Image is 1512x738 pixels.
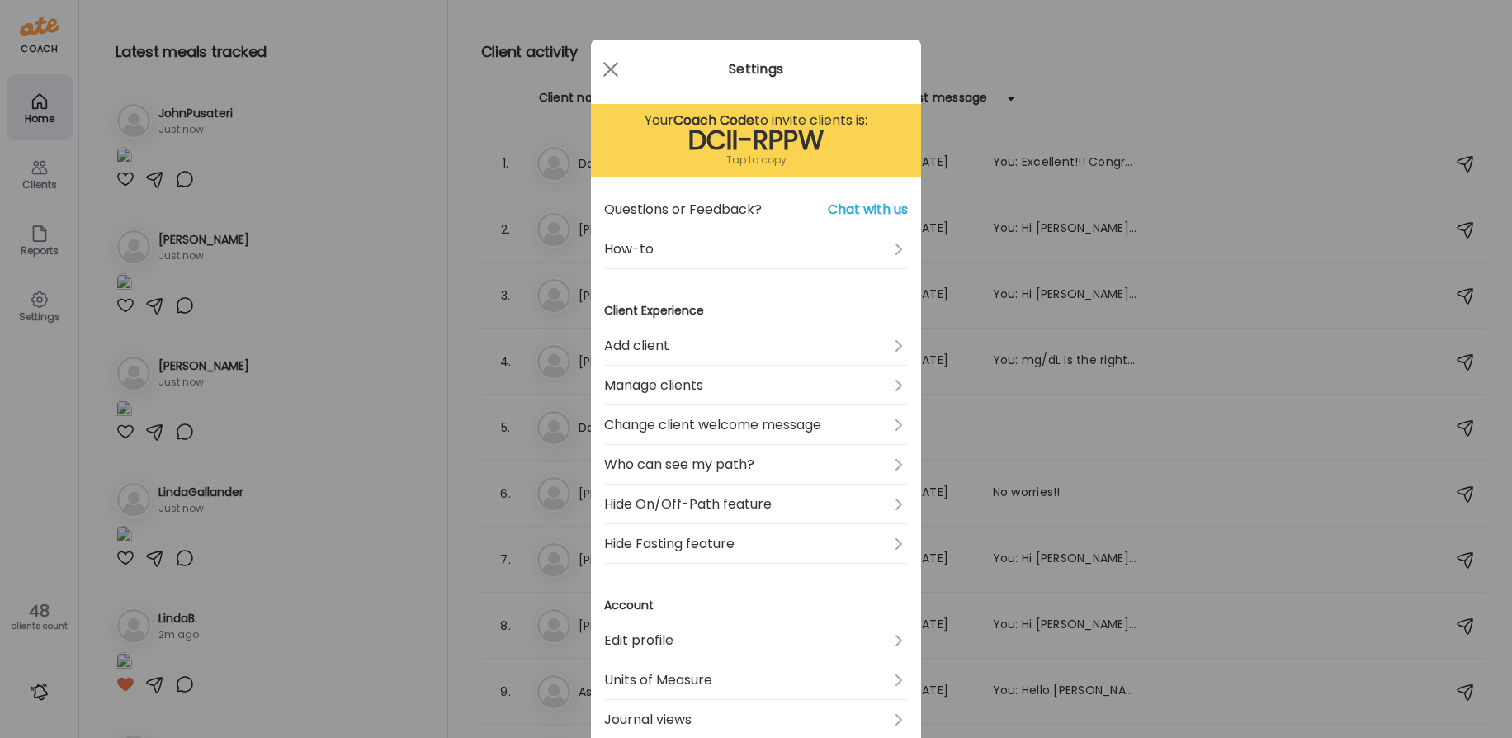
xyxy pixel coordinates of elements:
[604,485,908,524] a: Hide On/Off-Path feature
[604,366,908,405] a: Manage clients
[604,445,908,485] a: Who can see my path?
[604,130,908,150] div: DCII-RPPW
[604,660,908,700] a: Units of Measure
[673,111,754,130] b: Coach Code
[604,190,908,229] a: Questions or Feedback?Chat with us
[604,302,908,319] h3: Client Experience
[828,200,908,220] span: Chat with us
[604,524,908,564] a: Hide Fasting feature
[604,326,908,366] a: Add client
[591,59,921,79] div: Settings
[604,621,908,660] a: Edit profile
[604,405,908,445] a: Change client welcome message
[604,150,908,170] div: Tap to copy
[604,111,908,130] div: Your to invite clients is:
[604,229,908,269] a: How-to
[604,597,908,614] h3: Account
